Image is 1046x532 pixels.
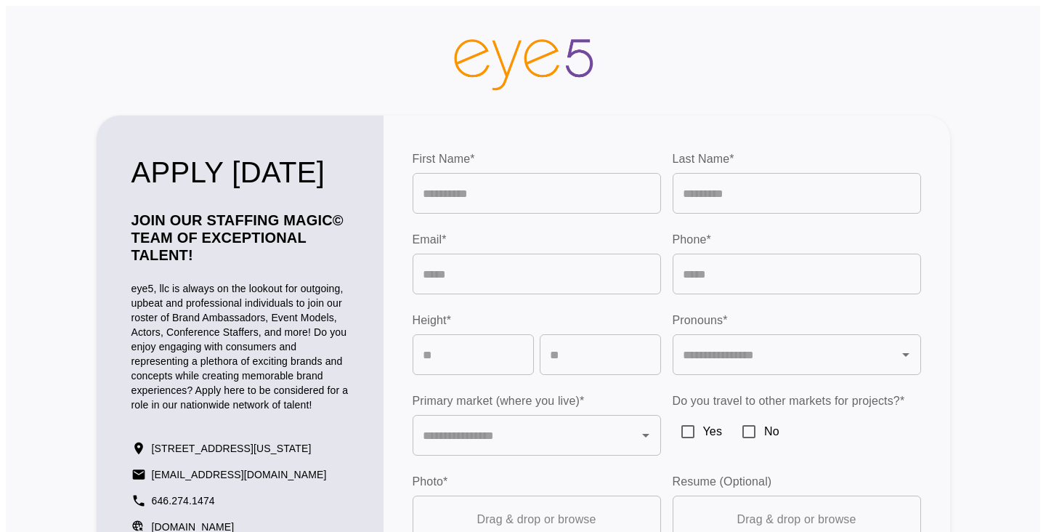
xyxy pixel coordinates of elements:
p: Drag & drop or browse [688,511,906,528]
label: Email* [413,231,661,248]
label: Photo* [413,473,661,490]
label: Resume (Optional) [673,473,921,490]
label: Do you travel to other markets for projects?* [673,392,921,409]
p: Join Our Staffing Magic© team of Exceptional Talent! [131,211,349,264]
label: Height* [413,312,534,329]
label: Primary market (where you live)* [413,392,661,409]
p: Apply [DATE] [131,150,349,194]
span: No [764,423,779,440]
span: Yes [703,423,723,440]
p: eye5, llc is always on the lookout for outgoing, upbeat and professional individuals to join our ... [131,281,349,412]
p: Drag & drop or browse [428,511,646,528]
button: Open [636,425,656,446]
button: Open [896,344,916,365]
a: 646.274.1474 [152,493,215,508]
label: Pronouns* [673,312,921,329]
label: Last Name* [673,150,921,167]
p: [STREET_ADDRESS][US_STATE] [152,441,312,456]
img: Eye-5 Logo [450,35,596,92]
a: [EMAIL_ADDRESS][DOMAIN_NAME] [152,467,327,482]
label: First Name* [413,150,661,167]
label: Phone* [673,231,921,248]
